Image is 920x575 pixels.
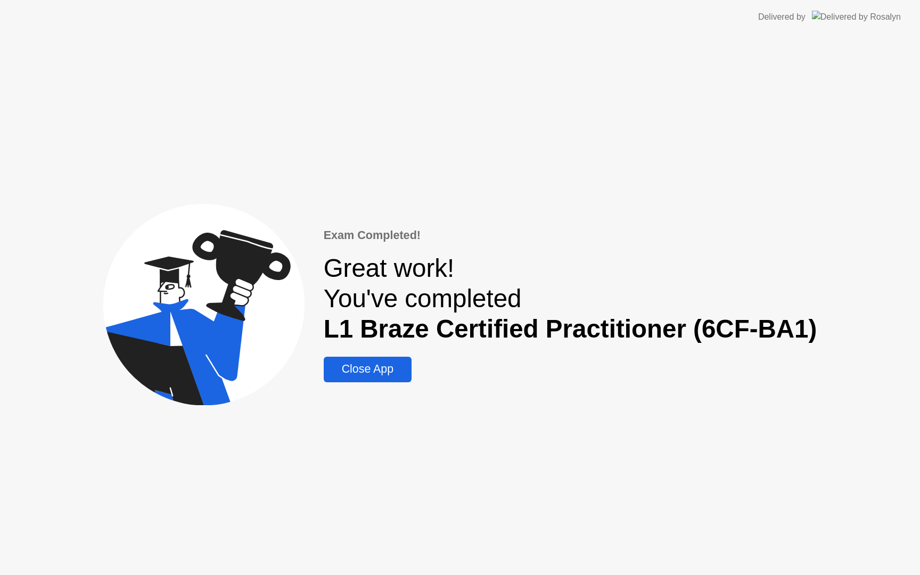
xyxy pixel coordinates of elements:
b: L1 Braze Certified Practitioner (6CF-BA1) [324,315,817,343]
button: Close App [324,357,412,382]
div: Great work! You've completed [324,253,817,344]
img: Delivered by Rosalyn [812,11,901,23]
div: Delivered by [758,11,806,23]
div: Exam Completed! [324,227,817,244]
div: Close App [327,363,408,376]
